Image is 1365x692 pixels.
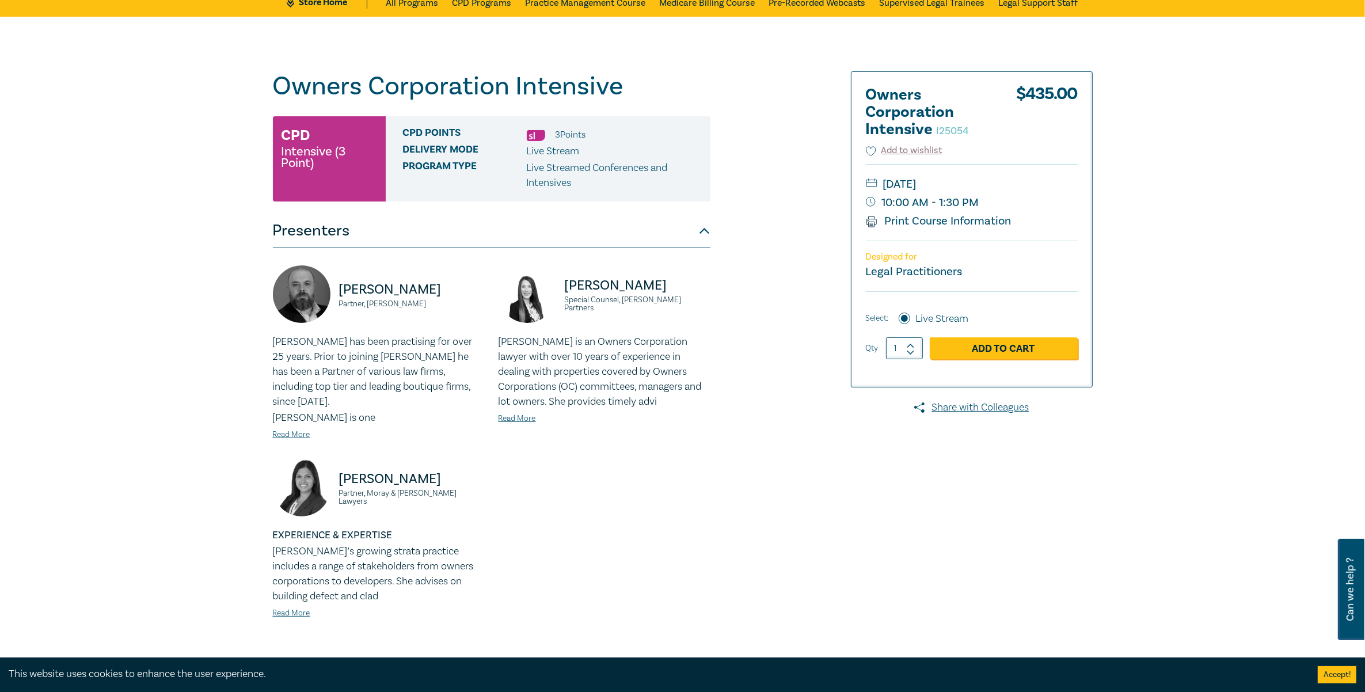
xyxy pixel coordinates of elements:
small: [DATE] [866,175,1078,193]
strong: EXPERIENCE & EXPERTISE [273,528,393,542]
small: Partner, Moray & [PERSON_NAME] Lawyers [339,489,485,505]
div: $ 435.00 [1016,86,1078,144]
p: [PERSON_NAME]’s growing strata practice includes a range of stakeholders from owners corporations... [273,544,485,604]
a: Read More [499,413,536,424]
small: I25054 [937,124,969,138]
label: Live Stream [916,311,969,326]
img: https://s3.ap-southeast-2.amazonaws.com/leo-cussen-store-production-content/Contacts/Fabienne%20L... [273,459,330,516]
p: [PERSON_NAME] [339,280,485,299]
p: Designed for [866,252,1078,263]
p: [PERSON_NAME] [565,276,710,295]
a: Read More [273,608,310,618]
div: This website uses cookies to enhance the user experience. [9,667,1301,682]
label: Qty [866,342,879,355]
span: CPD Points [403,127,527,142]
a: Add to Cart [930,337,1078,359]
p: [PERSON_NAME] is one [273,410,485,425]
h2: Owners Corporation Intensive [866,86,993,138]
small: Intensive (3 Point) [282,146,377,169]
button: Accept cookies [1318,666,1356,683]
small: Special Counsel, [PERSON_NAME] Partners [565,296,710,312]
span: Can we help ? [1345,546,1356,633]
a: Read More [273,429,310,440]
span: Live Stream [527,145,580,158]
h3: CPD [282,125,310,146]
p: [PERSON_NAME] is an Owners Corporation lawyer with over 10 years of experience in dealing with pr... [499,334,710,409]
small: Legal Practitioners [866,264,963,279]
span: Select: [866,312,889,325]
a: Print Course Information [866,214,1012,229]
li: 3 Point s [556,127,586,142]
small: 10:00 AM - 1:30 PM [866,193,1078,212]
span: Program type [403,161,527,191]
a: Share with Colleagues [851,400,1093,415]
h1: Owners Corporation Intensive [273,71,710,101]
p: Live Streamed Conferences and Intensives [527,161,702,191]
p: [PERSON_NAME] [339,470,485,488]
img: Substantive Law [527,130,545,141]
img: https://s3.ap-southeast-2.amazonaws.com/leo-cussen-store-production-content/Contacts/Tim%20Graham... [273,265,330,323]
p: [PERSON_NAME] has been practising for over 25 years. Prior to joining [PERSON_NAME] he has been a... [273,334,485,409]
span: Delivery Mode [403,144,527,159]
img: https://s3.ap-southeast-2.amazonaws.com/leo-cussen-store-production-content/Contacts/Deborah%20An... [499,265,556,323]
input: 1 [886,337,923,359]
button: Sessions [273,655,710,689]
button: Presenters [273,214,710,248]
button: Add to wishlist [866,144,942,157]
small: Partner, [PERSON_NAME] [339,300,485,308]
